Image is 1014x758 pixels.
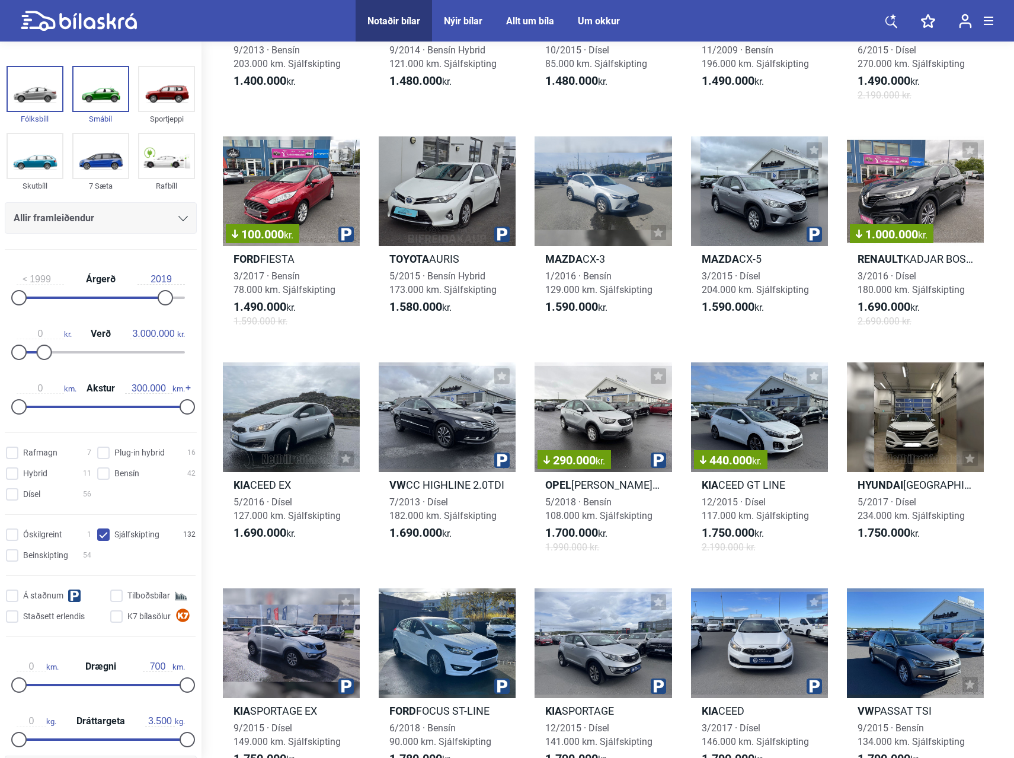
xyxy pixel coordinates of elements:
a: 1.000.000kr.RenaultKADJAR BOSE EDITION3/2016 · Dísel180.000 km. Sjálfskipting1.690.000kr.2.690.00... [847,136,984,339]
b: 1.480.000 [389,74,442,88]
b: Renault [858,253,903,265]
span: 54 [83,549,91,562]
img: parking.png [807,679,822,694]
b: Ford [233,253,260,265]
h2: CEED GT LINE [691,478,828,492]
b: 1.690.000 [233,525,286,540]
b: Kia [545,705,562,717]
span: kr. [858,300,920,314]
a: 440.000kr.KiaCEED GT LINE12/2015 · Dísel117.000 km. Sjálfskipting1.750.000kr.2.190.000 kr. [691,362,828,565]
h2: FIESTA [223,252,360,266]
span: Dráttargeta [73,716,128,726]
span: 1.990.000 kr. [545,540,599,554]
span: 1/2016 · Bensín 129.000 km. Sjálfskipting [545,270,652,295]
span: 5/2016 · Dísel 127.000 km. Sjálfskipting [233,496,341,521]
span: 290.000 [543,454,605,466]
h2: SPORTAGE EX [223,704,360,718]
span: kr. [389,526,452,540]
span: 11 [83,467,91,480]
span: Rafmagn [23,447,57,459]
span: K7 bílasölur [127,610,171,623]
span: Verð [88,329,114,339]
a: Notaðir bílar [367,15,420,27]
span: Óskilgreint [23,528,62,541]
span: 3/2017 · Dísel 146.000 km. Sjálfskipting [702,722,809,747]
span: 16 [187,447,196,459]
img: parking.png [338,227,354,242]
a: MazdaCX-53/2015 · Dísel204.000 km. Sjálfskipting1.590.000kr. [691,136,828,339]
h2: FOCUS ST-LINE [379,704,516,718]
span: Staðsett erlendis [23,610,85,623]
h2: [GEOGRAPHIC_DATA] [847,478,984,492]
span: kr. [233,74,296,88]
span: 9/2013 · Bensín 203.000 km. Sjálfskipting [233,44,341,69]
h2: AURIS [379,252,516,266]
span: 10/2015 · Dísel 85.000 km. Sjálfskipting [545,44,647,69]
div: Sportjeppi [138,112,195,126]
b: VW [858,705,874,717]
span: 56 [83,488,91,501]
span: Sjálfskipting [114,528,159,541]
b: 1.480.000 [545,74,598,88]
a: Allt um bíla [506,15,554,27]
a: ToyotaAURIS5/2015 · Bensín Hybrid173.000 km. Sjálfskipting1.580.000kr. [379,136,516,339]
a: 290.000kr.Opel[PERSON_NAME] X5/2018 · Bensín108.000 km. Sjálfskipting1.700.000kr.1.990.000 kr. [535,362,671,565]
span: 9/2015 · Bensín 134.000 km. Sjálfskipting [858,722,965,747]
span: 3/2017 · Bensín 78.000 km. Sjálfskipting [233,270,335,295]
img: parking.png [338,679,354,694]
span: Á staðnum [23,590,63,602]
span: 5/2017 · Dísel 234.000 km. Sjálfskipting [858,496,965,521]
b: 1.690.000 [858,300,910,314]
img: user-login.svg [959,14,972,28]
span: kr. [702,74,764,88]
span: kr. [545,74,607,88]
b: 1.590.000 [702,300,754,314]
span: 5/2015 · Bensín Hybrid 173.000 km. Sjálfskipting [389,270,497,295]
h2: SPORTAGE [535,704,671,718]
a: MazdaCX-31/2016 · Bensín129.000 km. Sjálfskipting1.590.000kr. [535,136,671,339]
span: 12/2015 · Dísel 117.000 km. Sjálfskipting [702,496,809,521]
span: kr. [858,526,920,540]
b: Ford [389,705,416,717]
b: Mazda [545,253,583,265]
span: kr. [545,300,607,314]
span: km. [143,661,185,672]
span: 9/2014 · Bensín Hybrid 121.000 km. Sjálfskipting [389,44,497,69]
span: Dísel [23,488,40,501]
span: kr. [918,230,927,241]
span: 42 [187,467,196,480]
span: kr. [130,329,185,339]
span: 1.590.000 kr. [233,314,287,328]
span: kr. [752,456,762,467]
span: kr. [545,526,607,540]
b: 1.690.000 [389,525,442,540]
span: km. [17,383,76,394]
h2: CX-5 [691,252,828,266]
span: 2.690.000 kr. [858,314,911,328]
span: 132 [183,528,196,541]
span: 5/2018 · Bensín 108.000 km. Sjálfskipting [545,496,652,521]
span: km. [125,383,185,394]
b: Hyundai [858,479,903,491]
b: Kia [702,479,718,491]
h2: [PERSON_NAME] X [535,478,671,492]
span: Drægni [82,662,119,671]
div: Smábíl [72,112,129,126]
h2: PASSAT TSI [847,704,984,718]
span: 6/2015 · Dísel 270.000 km. Sjálfskipting [858,44,965,69]
b: 1.490.000 [858,74,910,88]
span: 3/2015 · Dísel 204.000 km. Sjálfskipting [702,270,809,295]
b: 1.750.000 [702,525,754,540]
b: Opel [545,479,571,491]
img: parking.png [807,227,822,242]
h2: KADJAR BOSE EDITION [847,252,984,266]
span: km. [17,661,59,672]
b: 1.400.000 [233,74,286,88]
a: VWCC HIGHLINE 2.0TDI7/2013 · Dísel182.000 km. Sjálfskipting1.690.000kr. [379,362,516,565]
span: kr. [17,329,72,339]
h2: CEED EX [223,478,360,492]
b: 1.750.000 [858,525,910,540]
span: 12/2015 · Dísel 141.000 km. Sjálfskipting [545,722,652,747]
div: 7 Sæta [72,179,129,193]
